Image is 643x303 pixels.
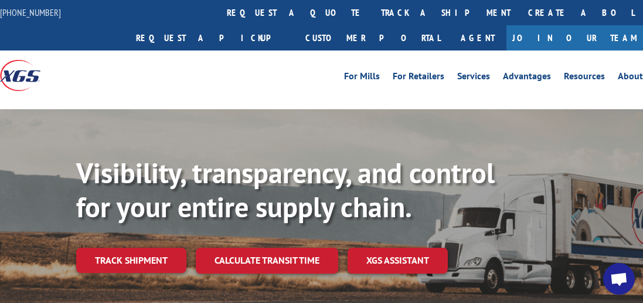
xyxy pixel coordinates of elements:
[348,248,448,273] a: XGS ASSISTANT
[196,248,338,273] a: Calculate transit time
[503,72,551,85] a: Advantages
[618,72,643,85] a: About
[76,154,495,225] b: Visibility, transparency, and control for your entire supply chain.
[393,72,444,85] a: For Retailers
[449,25,506,51] a: Agent
[344,72,380,85] a: For Mills
[506,25,643,51] a: Join Our Team
[297,25,449,51] a: Customer Portal
[127,25,297,51] a: Request a pickup
[76,248,186,272] a: Track shipment
[603,263,635,295] a: Open chat
[457,72,490,85] a: Services
[564,72,605,85] a: Resources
